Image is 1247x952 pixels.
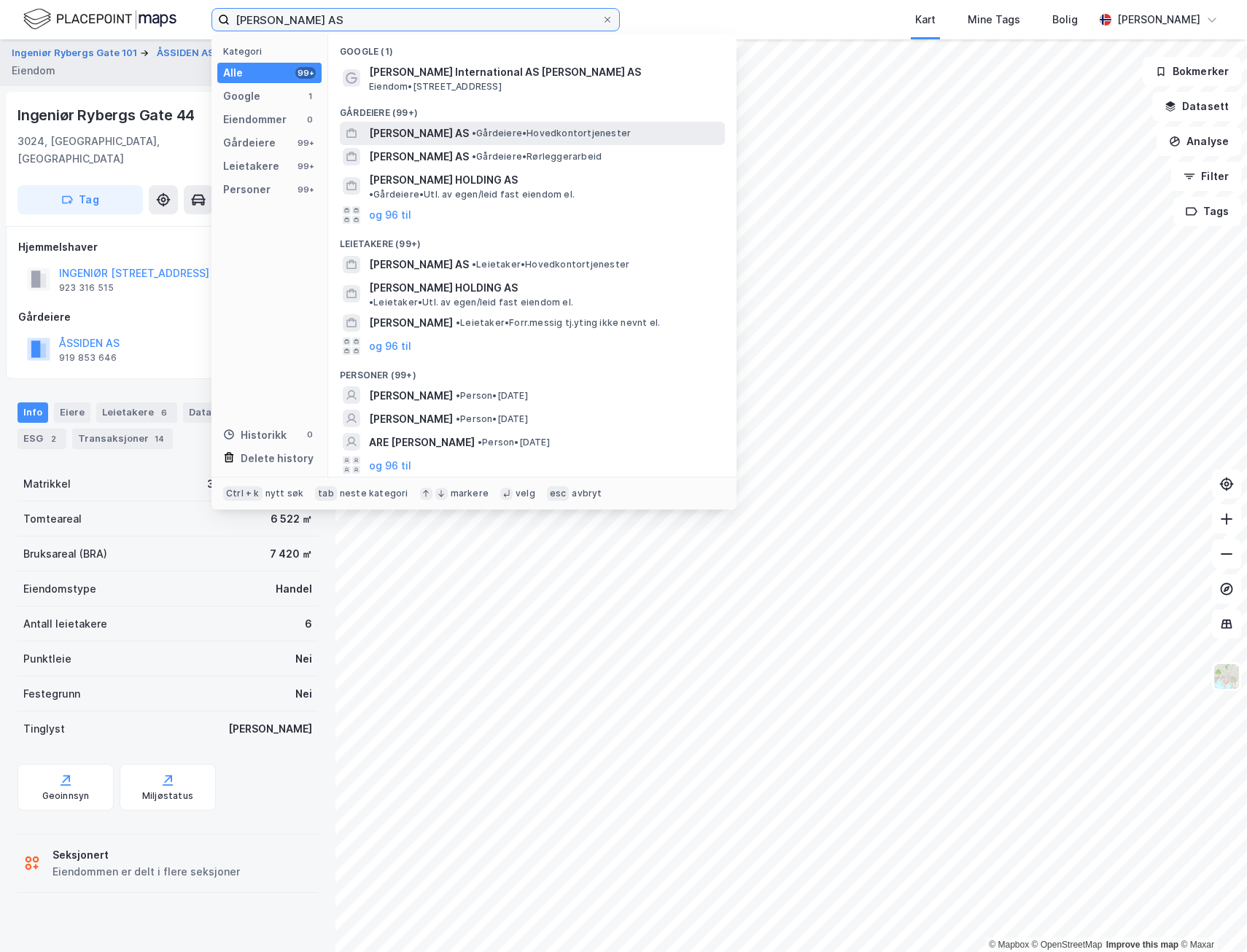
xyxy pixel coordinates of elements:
[276,580,312,598] div: Handel
[23,615,107,633] div: Antall leietakere
[304,429,316,440] div: 0
[547,486,570,501] div: esc
[968,11,1020,28] div: Mine Tags
[207,475,312,493] div: 3301-116-1925-0-0
[1173,197,1241,226] button: Tags
[228,720,312,738] div: [PERSON_NAME]
[1213,663,1240,690] img: Z
[304,114,316,125] div: 0
[456,317,460,328] span: •
[369,279,518,297] span: [PERSON_NAME] HOLDING AS
[23,580,96,598] div: Eiendomstype
[23,685,80,703] div: Festegrunn
[328,227,737,253] div: Leietakere (99+)
[1174,882,1247,952] iframe: Chat Widget
[295,685,312,703] div: Nei
[265,488,304,499] div: nytt søk
[96,402,177,423] div: Leietakere
[241,450,314,467] div: Delete history
[46,432,61,446] div: 2
[12,46,140,61] button: Ingeniør Rybergs Gate 101
[157,405,171,420] div: 6
[369,189,373,200] span: •
[369,456,411,474] button: og 96 til
[23,7,176,32] img: logo.f888ab2527a4732fd821a326f86c7f29.svg
[18,238,317,256] div: Hjemmelshaver
[456,390,460,401] span: •
[1106,940,1178,950] a: Improve this map
[369,125,469,142] span: [PERSON_NAME] AS
[472,259,476,270] span: •
[223,486,263,501] div: Ctrl + k
[304,90,316,102] div: 1
[223,134,276,152] div: Gårdeiere
[59,282,114,294] div: 923 316 515
[915,11,936,28] div: Kart
[369,63,719,81] span: [PERSON_NAME] International AS [PERSON_NAME] AS
[223,64,243,82] div: Alle
[59,352,117,364] div: 919 853 646
[142,790,193,802] div: Miljøstatus
[53,863,240,881] div: Eiendommen er delt i flere seksjoner
[23,510,82,528] div: Tomteareal
[472,259,629,270] span: Leietaker • Hovedkontortjenester
[53,846,240,864] div: Seksjonert
[1117,11,1200,28] div: [PERSON_NAME]
[1032,940,1103,950] a: OpenStreetMap
[1152,92,1241,121] button: Datasett
[456,317,660,329] span: Leietaker • Forr.messig tj.yting ikke nevnt el.
[270,545,312,563] div: 7 420 ㎡
[72,429,173,449] div: Transaksjoner
[315,486,337,501] div: tab
[328,34,737,61] div: Google (1)
[42,790,90,802] div: Geoinnsyn
[295,137,316,149] div: 99+
[18,104,198,127] div: Ingeniør Rybergs Gate 44
[369,81,502,93] span: Eiendom • [STREET_ADDRESS]
[369,410,453,428] span: [PERSON_NAME]
[369,171,518,189] span: [PERSON_NAME] HOLDING AS
[223,181,271,198] div: Personer
[340,488,408,499] div: neste kategori
[152,432,167,446] div: 14
[223,87,260,105] div: Google
[328,95,737,122] div: Gårdeiere (99+)
[183,402,255,423] div: Datasett
[271,510,312,528] div: 6 522 ㎡
[472,128,476,138] span: •
[369,387,453,405] span: [PERSON_NAME]
[1157,127,1241,156] button: Analyse
[157,46,217,61] button: ÅSSIDEN AS
[1052,11,1078,28] div: Bolig
[478,437,482,448] span: •
[472,151,476,162] span: •
[295,67,316,79] div: 99+
[295,160,316,172] div: 99+
[18,133,232,168] div: 3024, [GEOGRAPHIC_DATA], [GEOGRAPHIC_DATA]
[456,413,460,424] span: •
[572,488,602,499] div: avbryt
[1143,57,1241,86] button: Bokmerker
[478,437,550,448] span: Person • [DATE]
[18,402,48,423] div: Info
[369,256,469,273] span: [PERSON_NAME] AS
[223,426,287,444] div: Historikk
[369,338,411,355] button: og 96 til
[369,189,575,200] span: Gårdeiere • Utl. av egen/leid fast eiendom el.
[472,151,602,163] span: Gårdeiere • Rørleggerarbeid
[23,475,71,493] div: Matrikkel
[451,488,489,499] div: markere
[369,297,373,308] span: •
[18,429,66,449] div: ESG
[223,46,322,57] div: Kategori
[369,297,573,308] span: Leietaker • Utl. av egen/leid fast eiendom el.
[223,111,287,128] div: Eiendommer
[230,9,602,31] input: Søk på adresse, matrikkel, gårdeiere, leietakere eller personer
[516,488,535,499] div: velg
[305,615,312,633] div: 6
[223,157,279,175] div: Leietakere
[295,184,316,195] div: 99+
[472,128,631,139] span: Gårdeiere • Hovedkontortjenester
[23,720,65,738] div: Tinglyst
